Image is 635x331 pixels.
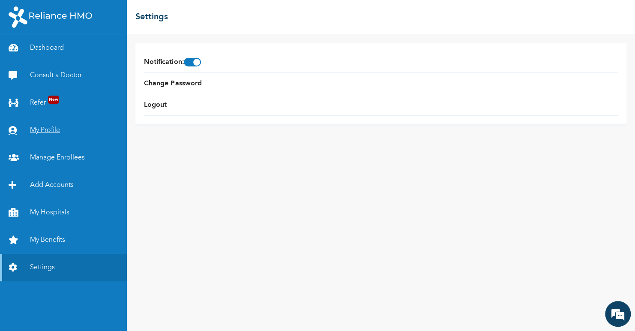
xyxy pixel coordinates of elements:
[45,48,144,59] div: Chat with us now
[141,4,161,25] div: Minimize live chat window
[144,57,201,67] span: Notification :
[9,6,92,28] img: RelianceHMO's Logo
[144,100,167,110] a: Logout
[144,78,201,89] a: Change Password
[135,11,168,24] h2: Settings
[50,121,118,208] span: We're online!
[48,96,59,104] span: New
[4,261,163,291] textarea: Type your message and hit 'Enter'
[84,291,164,317] div: FAQs
[16,43,35,64] img: d_794563401_company_1708531726252_794563401
[4,306,84,312] span: Conversation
